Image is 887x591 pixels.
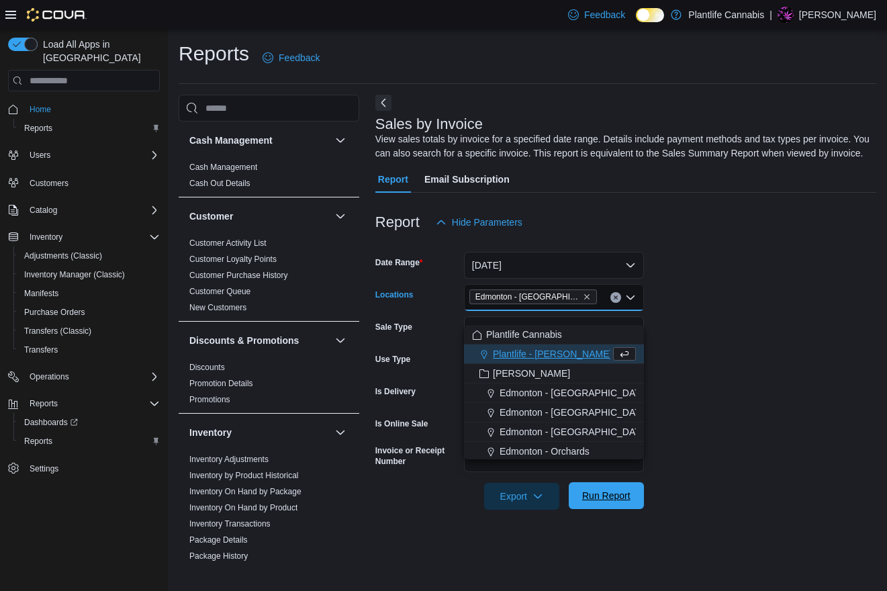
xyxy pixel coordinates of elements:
[569,482,644,509] button: Run Report
[30,232,62,242] span: Inventory
[179,235,359,321] div: Customer
[189,426,330,439] button: Inventory
[13,303,165,322] button: Purchase Orders
[24,229,160,245] span: Inventory
[424,166,510,193] span: Email Subscription
[189,378,253,389] span: Promotion Details
[189,134,330,147] button: Cash Management
[3,228,165,246] button: Inventory
[13,340,165,359] button: Transfers
[189,238,267,248] span: Customer Activity List
[464,345,644,364] button: Plantlife - [PERSON_NAME] (Festival)
[19,342,63,358] a: Transfers
[486,328,562,341] span: Plantlife Cannabis
[332,424,348,441] button: Inventory
[189,334,299,347] h3: Discounts & Promotions
[13,432,165,451] button: Reports
[30,205,57,216] span: Catalog
[179,159,359,197] div: Cash Management
[24,460,160,477] span: Settings
[464,325,644,345] button: Plantlife Cannabis
[610,292,621,303] button: Clear input
[24,369,160,385] span: Operations
[24,396,160,412] span: Reports
[189,178,250,189] span: Cash Out Details
[24,461,64,477] a: Settings
[189,470,299,481] span: Inventory by Product Historical
[24,202,62,218] button: Catalog
[13,119,165,138] button: Reports
[3,99,165,119] button: Home
[189,426,232,439] h3: Inventory
[24,101,56,118] a: Home
[3,146,165,165] button: Users
[30,463,58,474] span: Settings
[189,395,230,404] a: Promotions
[189,134,273,147] h3: Cash Management
[375,95,391,111] button: Next
[24,147,160,163] span: Users
[475,290,580,304] span: Edmonton - [GEOGRAPHIC_DATA]
[13,246,165,265] button: Adjustments (Classic)
[189,518,271,529] span: Inventory Transactions
[375,132,870,161] div: View sales totals by invoice for a specified date range. Details include payment methods and tax ...
[464,422,644,442] button: Edmonton - [GEOGRAPHIC_DATA]
[24,326,91,336] span: Transfers (Classic)
[492,483,551,510] span: Export
[189,362,225,373] span: Discounts
[464,383,644,403] button: Edmonton - [GEOGRAPHIC_DATA]
[375,257,423,268] label: Date Range
[189,551,248,561] a: Package History
[24,369,75,385] button: Operations
[464,316,644,343] button: All
[375,289,414,300] label: Locations
[189,394,230,405] span: Promotions
[19,120,58,136] a: Reports
[636,8,664,22] input: Dark Mode
[19,304,91,320] a: Purchase Orders
[189,287,250,296] a: Customer Queue
[19,248,160,264] span: Adjustments (Classic)
[24,123,52,134] span: Reports
[19,285,160,302] span: Manifests
[30,150,50,161] span: Users
[19,304,160,320] span: Purchase Orders
[24,175,74,191] a: Customers
[3,367,165,386] button: Operations
[189,179,250,188] a: Cash Out Details
[500,406,649,419] span: Edmonton - [GEOGRAPHIC_DATA]
[500,445,590,458] span: Edmonton - Orchards
[179,40,249,67] h1: Reports
[189,255,277,264] a: Customer Loyalty Points
[332,332,348,349] button: Discounts & Promotions
[493,367,570,380] span: [PERSON_NAME]
[19,120,160,136] span: Reports
[3,173,165,192] button: Customers
[375,322,412,332] label: Sale Type
[375,354,410,365] label: Use Type
[19,414,83,430] a: Dashboards
[189,271,288,280] a: Customer Purchase History
[19,267,130,283] a: Inventory Manager (Classic)
[24,251,102,261] span: Adjustments (Classic)
[24,202,160,218] span: Catalog
[464,364,644,383] button: [PERSON_NAME]
[484,483,559,510] button: Export
[189,503,297,512] a: Inventory On Hand by Product
[189,210,233,223] h3: Customer
[30,104,51,115] span: Home
[189,286,250,297] span: Customer Queue
[464,442,644,461] button: Edmonton - Orchards
[189,487,301,496] a: Inventory On Hand by Package
[583,293,591,301] button: Remove Edmonton - Windermere Crossing from selection in this group
[27,8,87,21] img: Cova
[189,254,277,265] span: Customer Loyalty Points
[13,265,165,284] button: Inventory Manager (Classic)
[19,248,107,264] a: Adjustments (Classic)
[430,209,528,236] button: Hide Parameters
[30,398,58,409] span: Reports
[19,267,160,283] span: Inventory Manager (Classic)
[636,22,637,23] span: Dark Mode
[19,433,58,449] a: Reports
